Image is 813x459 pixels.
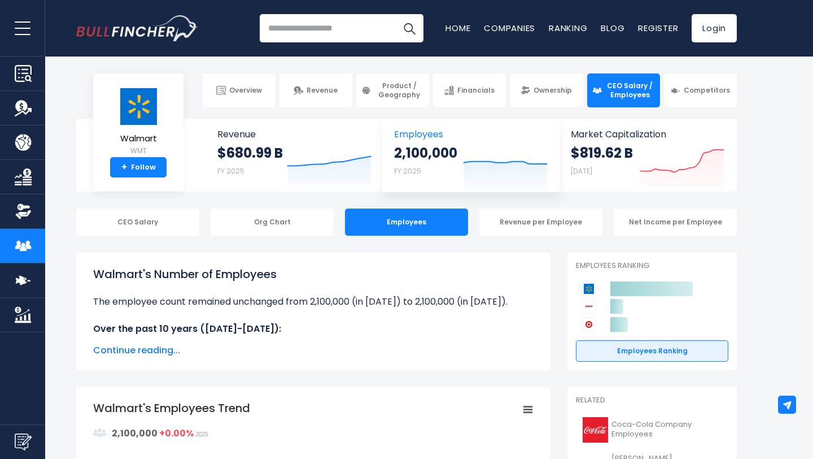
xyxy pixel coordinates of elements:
[93,426,107,440] img: graph_employee_icon.svg
[229,86,262,95] span: Overview
[549,22,587,34] a: Ranking
[165,427,194,440] strong: 0.00%
[119,146,158,156] small: WMT
[211,209,334,236] div: Org Chart
[279,73,352,107] a: Revenue
[93,344,534,357] span: Continue reading...
[576,340,728,362] a: Employees Ranking
[582,299,596,314] img: Costco Wholesale Corporation competitors logo
[217,166,244,176] small: FY 2025
[374,81,424,99] span: Product / Geography
[582,317,596,332] img: Target Corporation competitors logo
[76,209,199,236] div: CEO Salary
[93,295,534,309] li: The employee count remained unchanged from 2,100,000 (in [DATE]) to 2,100,000 (in [DATE]).
[93,400,250,416] tspan: Walmart's Employees Trend
[587,73,660,107] a: CEO Salary / Employees
[119,134,158,144] span: Walmart
[394,129,547,140] span: Employees
[576,414,728,445] a: Coca-Cola Company Employees
[15,203,32,220] img: Ownership
[196,431,208,438] span: 2025
[638,22,678,34] a: Register
[394,144,457,162] strong: 2,100,000
[571,166,592,176] small: [DATE]
[534,86,572,95] span: Ownership
[484,22,535,34] a: Companies
[605,81,655,99] span: CEO Salary / Employees
[345,209,468,236] div: Employees
[112,427,158,440] strong: 2,100,000
[118,87,159,158] a: Walmart WMT
[664,73,737,107] a: Competitors
[560,119,736,192] a: Market Capitalization $819.62 B [DATE]
[93,322,281,335] b: Over the past 10 years ([DATE]-[DATE]):
[571,129,724,140] span: Market Capitalization
[576,261,728,271] p: Employees Ranking
[433,73,506,107] a: Financials
[76,15,198,41] a: Go to homepage
[576,396,728,405] p: Related
[614,209,737,236] div: Net Income per Employee
[571,144,633,162] strong: $819.62 B
[601,22,624,34] a: Blog
[104,336,263,349] b: The highest number of employees
[445,22,470,34] a: Home
[93,266,534,283] h1: Walmart's Number of Employees
[217,129,371,140] span: Revenue
[479,209,602,236] div: Revenue per Employee
[356,73,429,107] a: Product / Geography
[684,86,730,95] span: Competitors
[203,73,276,107] a: Overview
[510,73,583,107] a: Ownership
[307,86,338,95] span: Revenue
[110,157,167,177] a: +Follow
[159,427,194,440] strong: +
[583,417,608,443] img: KO logo
[76,15,198,41] img: Bullfincher logo
[582,282,596,296] img: Walmart competitors logo
[206,119,383,192] a: Revenue $680.99 B FY 2025
[457,86,495,95] span: Financials
[692,14,737,42] a: Login
[121,162,127,172] strong: +
[394,166,421,176] small: FY 2025
[217,144,283,162] strong: $680.99 B
[383,119,558,192] a: Employees 2,100,000 FY 2025
[395,14,423,42] button: Search
[611,420,722,439] span: Coca-Cola Company Employees
[93,336,534,349] li: at [GEOGRAPHIC_DATA] was 2,300,000 in fiscal year [DATE].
